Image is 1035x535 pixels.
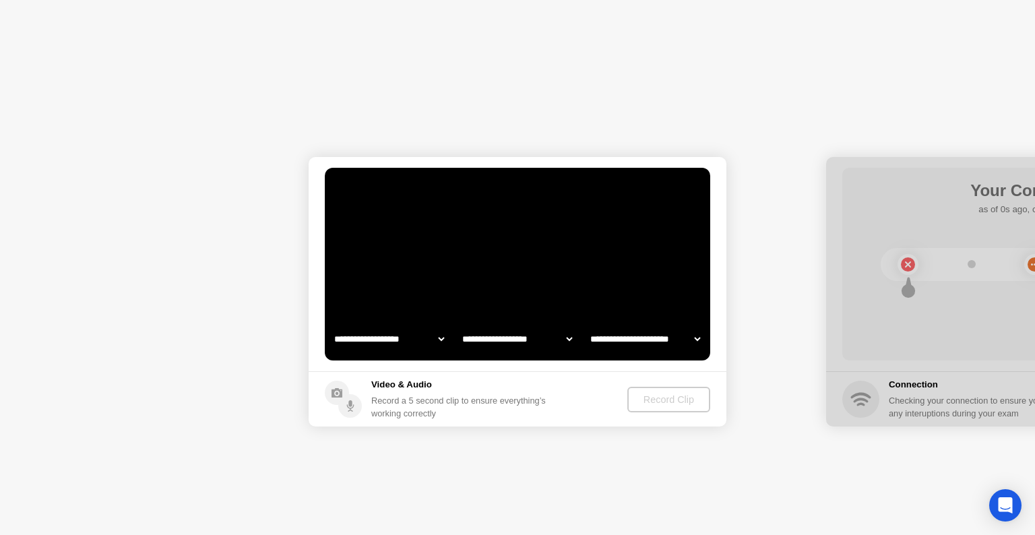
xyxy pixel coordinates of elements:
div: Open Intercom Messenger [989,489,1022,522]
div: Record Clip [633,394,705,405]
h5: Video & Audio [371,378,551,391]
select: Available speakers [460,325,575,352]
button: Record Clip [627,387,710,412]
div: Record a 5 second clip to ensure everything’s working correctly [371,394,551,420]
select: Available microphones [588,325,703,352]
select: Available cameras [332,325,447,352]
